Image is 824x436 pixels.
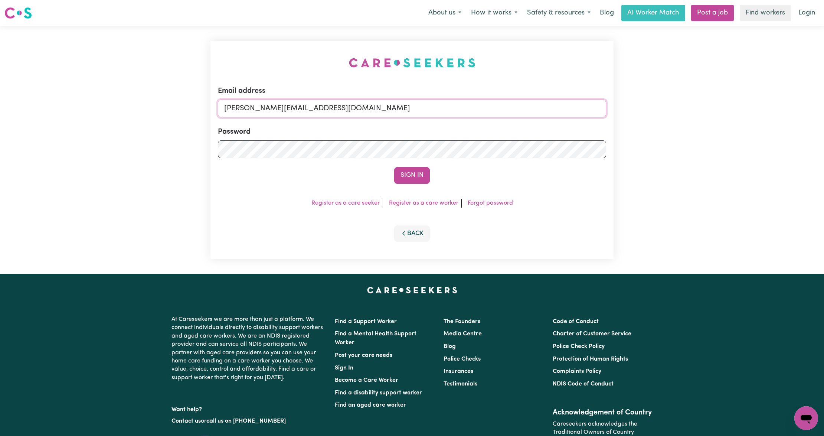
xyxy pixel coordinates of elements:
a: Complaints Policy [553,368,601,374]
a: Post a job [691,5,734,21]
a: call us on [PHONE_NUMBER] [206,418,286,424]
a: Careseekers home page [367,287,457,293]
p: or [171,414,326,428]
a: Find an aged care worker [335,402,406,408]
p: Want help? [171,403,326,414]
p: At Careseekers we are more than just a platform. We connect individuals directly to disability su... [171,312,326,385]
a: Login [794,5,820,21]
a: Testimonials [444,381,477,387]
input: Email address [218,100,606,117]
button: Safety & resources [522,5,595,21]
a: Blog [595,5,618,21]
a: Contact us [171,418,201,424]
a: Protection of Human Rights [553,356,628,362]
a: Find a disability support worker [335,390,422,396]
a: Find a Support Worker [335,319,397,325]
a: Insurances [444,368,473,374]
button: About us [424,5,466,21]
label: Password [218,126,251,137]
a: Become a Care Worker [335,377,398,383]
a: The Founders [444,319,480,325]
a: Post your care needs [335,352,392,358]
a: Charter of Customer Service [553,331,631,337]
button: Sign In [394,167,430,183]
a: Find workers [740,5,791,21]
a: Forgot password [468,200,513,206]
a: Code of Conduct [553,319,599,325]
button: How it works [466,5,522,21]
a: Blog [444,344,456,349]
a: NDIS Code of Conduct [553,381,614,387]
a: Police Check Policy [553,344,605,349]
a: Media Centre [444,331,482,337]
a: Find a Mental Health Support Worker [335,331,416,346]
img: Careseekers logo [4,6,32,20]
a: Police Checks [444,356,481,362]
iframe: Button to launch messaging window, conversation in progress [794,406,818,430]
button: Back [394,225,430,242]
a: Register as a care seeker [311,200,380,206]
label: Email address [218,85,265,97]
a: AI Worker Match [621,5,685,21]
a: Sign In [335,365,353,371]
h2: Acknowledgement of Country [553,408,653,417]
a: Careseekers logo [4,4,32,22]
a: Register as a care worker [389,200,458,206]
